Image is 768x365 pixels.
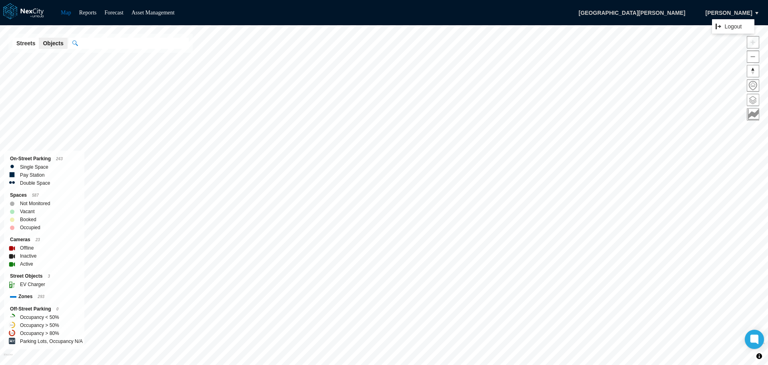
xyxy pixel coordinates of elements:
span: Streets [16,39,35,47]
a: Map [61,10,71,16]
div: Zones [10,292,78,301]
a: Asset Management [132,10,175,16]
label: Occupied [20,224,40,232]
div: Spaces [10,191,78,200]
label: Pay Station [20,171,44,179]
button: Key metrics [747,108,759,121]
span: Logout [725,22,742,30]
button: Home [747,79,759,92]
button: Streets [12,38,39,49]
span: [GEOGRAPHIC_DATA][PERSON_NAME] [570,6,694,20]
button: Reset bearing to north [747,65,759,77]
label: Occupancy > 50% [20,321,59,329]
span: 3 [48,274,50,278]
button: [PERSON_NAME] [697,6,761,20]
a: Reports [79,10,97,16]
label: Vacant [20,208,34,216]
span: 0 [56,307,59,311]
label: Active [20,260,33,268]
span: [PERSON_NAME] [706,9,752,17]
div: Street Objects [10,272,78,280]
span: 23 [36,238,40,242]
div: On-Street Parking [10,155,78,163]
label: Not Monitored [20,200,50,208]
button: Zoom out [747,50,759,63]
div: Off-Street Parking [10,305,78,313]
a: Mapbox homepage [4,353,13,363]
span: 587 [32,193,39,198]
span: Toggle attribution [757,352,762,361]
span: Zoom out [747,51,759,63]
span: Objects [43,39,63,47]
label: Offline [20,244,34,252]
span: 293 [38,294,44,299]
label: EV Charger [20,280,45,288]
ul: [PERSON_NAME] [712,19,755,34]
span: 243 [56,157,63,161]
button: Zoom in [747,36,759,48]
a: Forecast [104,10,123,16]
button: Layers management [747,94,759,106]
button: Objects [39,38,67,49]
label: Single Space [20,163,48,171]
label: Inactive [20,252,36,260]
label: Occupancy < 50% [20,313,59,321]
label: Parking Lots, Occupancy N/A [20,337,83,345]
label: Double Space [20,179,50,187]
div: Cameras [10,236,78,244]
label: Occupancy > 80% [20,329,59,337]
label: Booked [20,216,36,224]
button: Toggle attribution [754,351,764,361]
